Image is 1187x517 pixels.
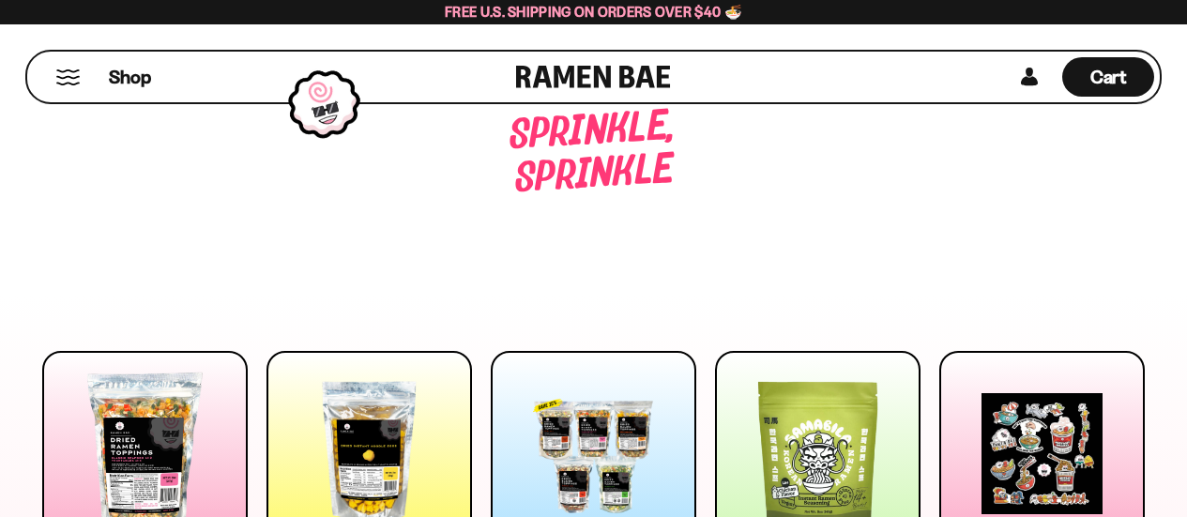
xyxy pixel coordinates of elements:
span: Shop [109,65,151,90]
span: Free U.S. Shipping on Orders over $40 🍜 [445,3,742,21]
span: Cart [1090,66,1127,88]
button: Mobile Menu Trigger [55,69,81,85]
div: Cart [1062,52,1154,102]
a: Shop [109,57,151,97]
